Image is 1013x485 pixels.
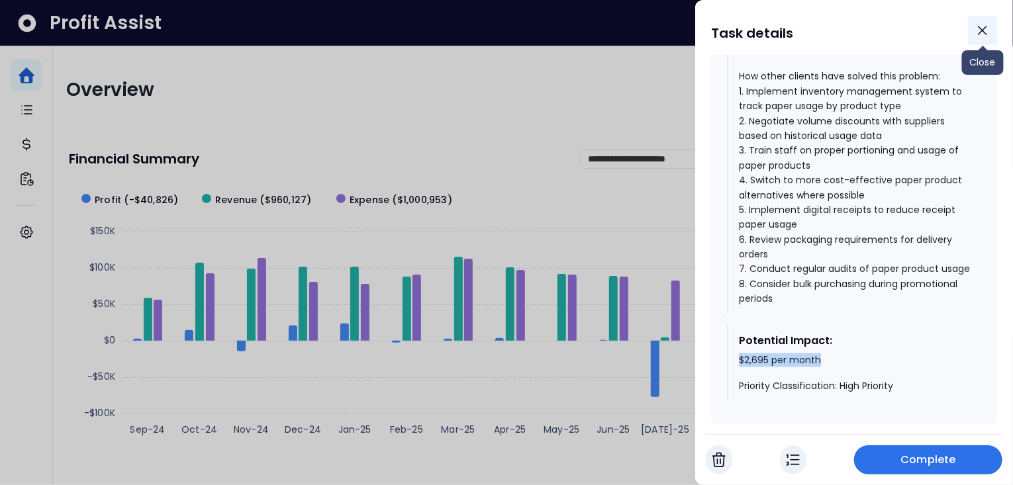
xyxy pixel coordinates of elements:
[854,445,1002,474] button: Complete
[712,452,726,468] img: Cancel Task
[739,333,971,349] div: Potential Impact:
[739,354,971,393] div: $2,695 per month Priority Classification: High Priority
[711,21,793,45] h1: Task details
[901,452,956,468] span: Complete
[787,452,800,468] img: In Progress
[962,50,1004,75] div: Close
[968,16,997,45] button: Close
